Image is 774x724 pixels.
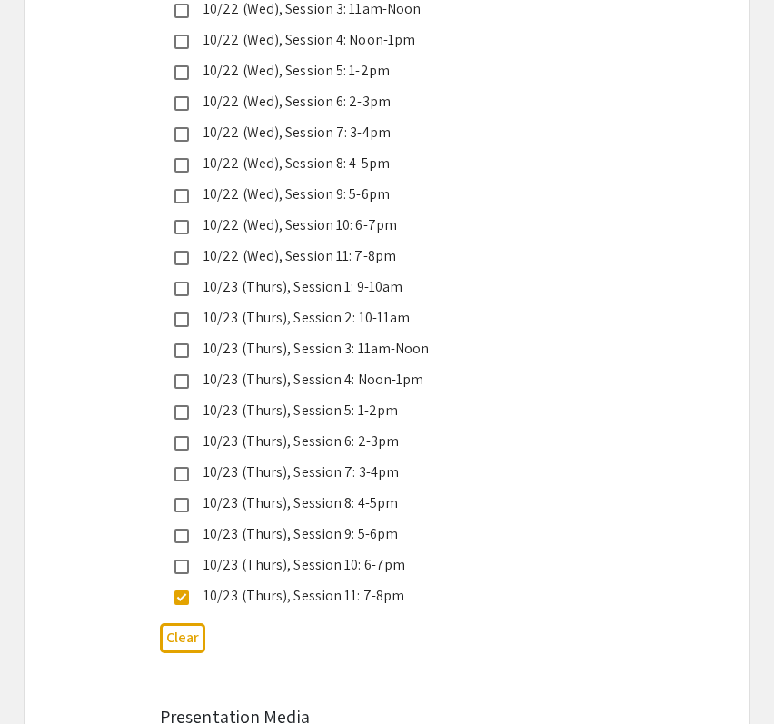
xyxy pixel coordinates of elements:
[189,29,571,51] div: 10/22 (Wed), Session 4: Noon-1pm
[189,400,571,422] div: 10/23 (Thurs), Session 5: 1-2pm
[189,431,571,452] div: 10/23 (Thurs), Session 6: 2-3pm
[189,60,571,82] div: 10/22 (Wed), Session 5: 1-2pm
[189,91,571,113] div: 10/22 (Wed), Session 6: 2-3pm
[160,623,205,653] button: Clear
[189,554,571,576] div: 10/23 (Thurs), Session 10: 6-7pm
[189,153,571,174] div: 10/22 (Wed), Session 8: 4-5pm
[189,338,571,360] div: 10/23 (Thurs), Session 3: 11am-Noon
[189,369,571,391] div: 10/23 (Thurs), Session 4: Noon-1pm
[189,245,571,267] div: 10/22 (Wed), Session 11: 7-8pm
[189,461,571,483] div: 10/23 (Thurs), Session 7: 3-4pm
[189,307,571,329] div: 10/23 (Thurs), Session 2: 10-11am
[189,183,571,205] div: 10/22 (Wed), Session 9: 5-6pm
[189,276,571,298] div: 10/23 (Thurs), Session 1: 9-10am
[189,122,571,144] div: 10/22 (Wed), Session 7: 3-4pm
[14,642,77,710] iframe: Chat
[189,585,571,607] div: 10/23 (Thurs), Session 11: 7-8pm
[189,523,571,545] div: 10/23 (Thurs), Session 9: 5-6pm
[189,214,571,236] div: 10/22 (Wed), Session 10: 6-7pm
[189,492,571,514] div: 10/23 (Thurs), Session 8: 4-5pm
